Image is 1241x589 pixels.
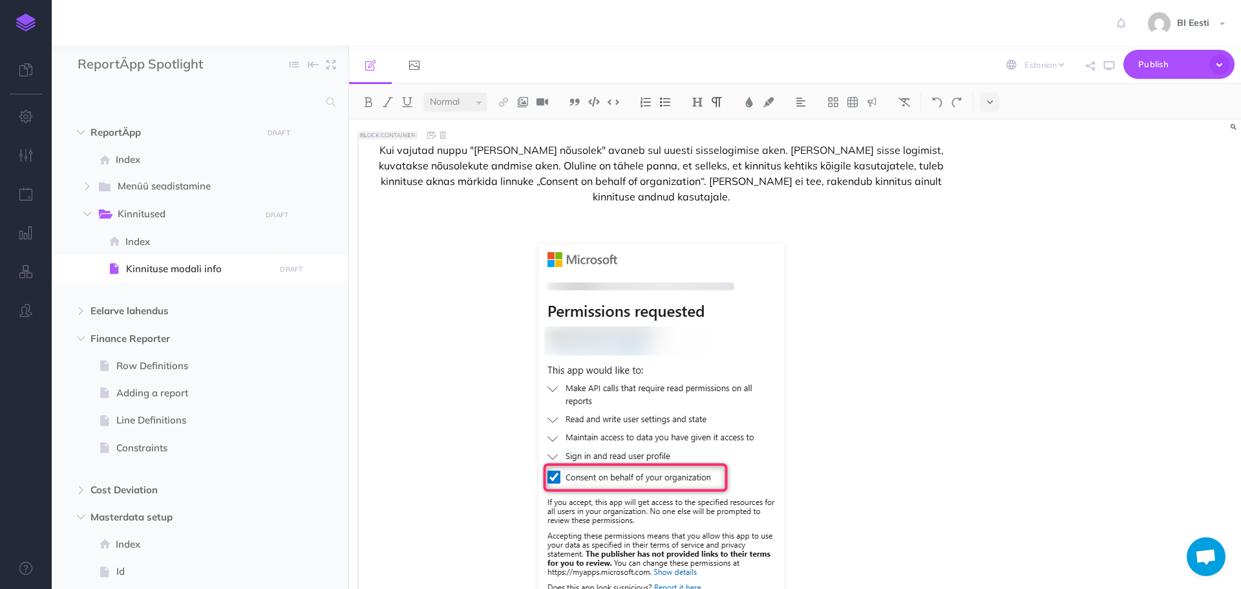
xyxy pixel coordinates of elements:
[261,208,293,222] button: DRAFT
[1187,537,1225,576] a: Open chat
[711,97,723,107] img: Paragraph button
[382,97,394,107] img: Italic button
[692,97,703,107] img: Headings dropdown button
[116,412,271,428] span: Line Definitions
[126,261,271,277] span: Kinnituse modali info
[116,440,271,456] span: Constraints
[262,125,295,140] button: DRAFT
[743,97,755,107] img: Text color button
[795,97,807,107] img: Alignment dropdown menu button
[118,178,251,195] span: Menüü seadistamine
[588,97,600,107] img: Code block button
[1171,17,1216,28] span: BI Eesti
[125,234,271,250] span: Index
[1123,50,1235,79] button: Publish
[640,97,652,107] img: Ordered list button
[266,211,288,219] small: DRAFT
[951,97,962,107] img: Redo
[931,97,943,107] img: Undo
[116,564,271,579] span: Id
[898,97,910,107] img: Clear styles button
[90,482,255,498] span: Cost Deviation
[116,358,271,374] span: Row Definitions
[866,97,878,107] img: Callout dropdown menu button
[90,509,255,525] span: Masterdata setup
[498,97,509,107] img: Link button
[90,303,255,319] span: Eelarve lahendus
[78,91,319,114] input: Search
[116,537,271,552] span: Index
[1138,54,1203,74] span: Publish
[280,265,302,273] small: DRAFT
[90,125,255,140] span: ReportÄpp
[118,206,251,223] span: Kinnitused
[116,385,271,401] span: Adding a report
[268,129,290,137] small: DRAFT
[1148,12,1171,35] img: 9862dc5e82047a4d9ba6d08c04ce6da6.jpg
[569,97,580,107] img: Blockquote button
[517,97,529,107] img: Add image button
[275,262,308,277] button: DRAFT
[847,97,858,107] img: Create table button
[363,97,374,107] img: Bold button
[16,14,36,32] img: logo-mark.svg
[365,142,957,204] p: Kui vajutad nuppu "[PERSON_NAME] nõusolek" avaneb sul uuesti sisselogimise aken. [PERSON_NAME] si...
[401,97,413,107] img: Underline button
[116,152,271,167] span: Index
[763,97,774,107] img: Text background color button
[90,331,255,347] span: Finance Reporter
[536,97,548,107] img: Add video button
[78,55,229,74] input: Documentation Name
[659,97,671,107] img: Unordered list button
[608,97,619,107] img: Inline code button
